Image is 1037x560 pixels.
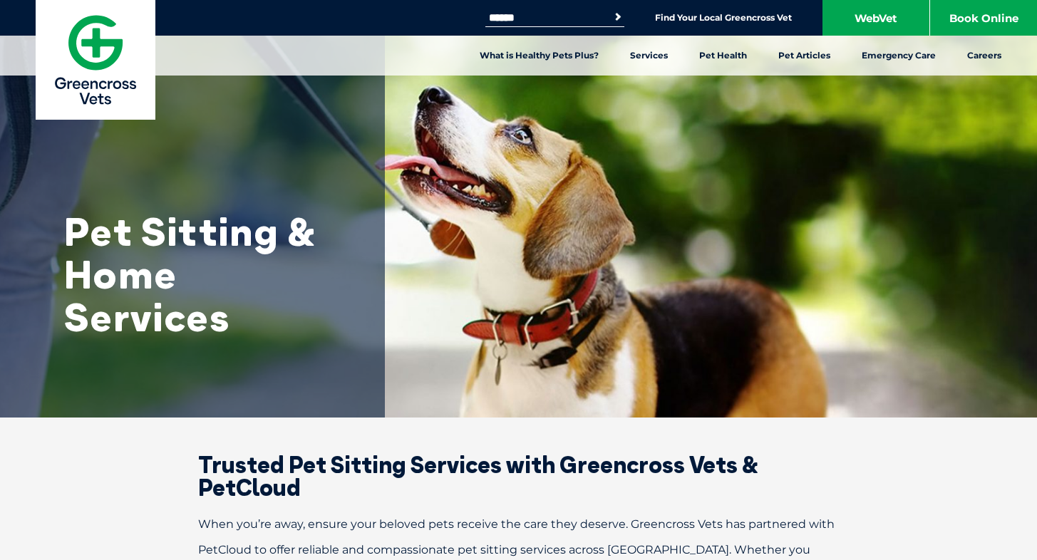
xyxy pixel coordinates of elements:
a: Services [614,36,683,76]
h2: Trusted Pet Sitting Services with Greencross Vets & PetCloud [148,453,889,499]
a: Pet Health [683,36,763,76]
a: Find Your Local Greencross Vet [655,12,792,24]
a: Pet Articles [763,36,846,76]
a: Emergency Care [846,36,951,76]
h1: Pet Sitting & Home Services [64,210,349,338]
a: Careers [951,36,1017,76]
button: Search [611,10,625,24]
a: What is Healthy Pets Plus? [464,36,614,76]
